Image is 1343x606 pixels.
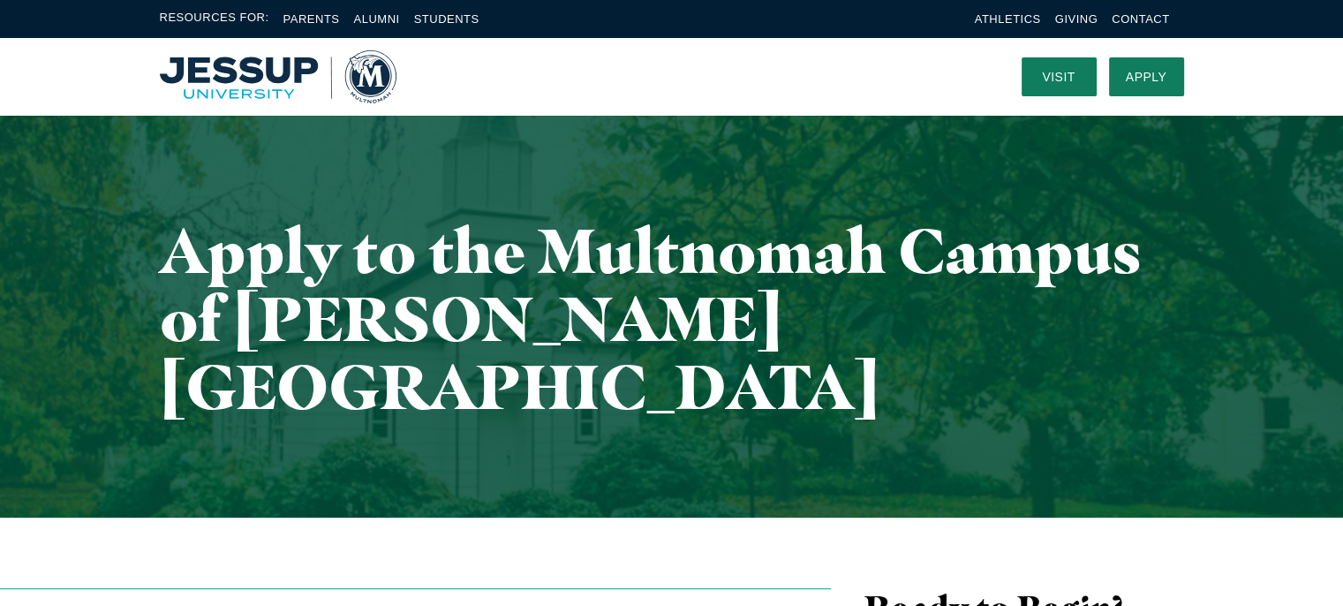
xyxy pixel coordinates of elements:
[283,12,340,26] a: Parents
[160,50,396,103] img: Multnomah University Logo
[1109,57,1184,96] a: Apply
[1112,12,1169,26] a: Contact
[1055,12,1098,26] a: Giving
[160,50,396,103] a: Home
[1022,57,1097,96] a: Visit
[414,12,479,26] a: Students
[975,12,1041,26] a: Athletics
[160,216,1184,420] h1: Apply to the Multnomah Campus of [PERSON_NAME][GEOGRAPHIC_DATA]
[353,12,399,26] a: Alumni
[160,9,269,29] span: Resources For:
